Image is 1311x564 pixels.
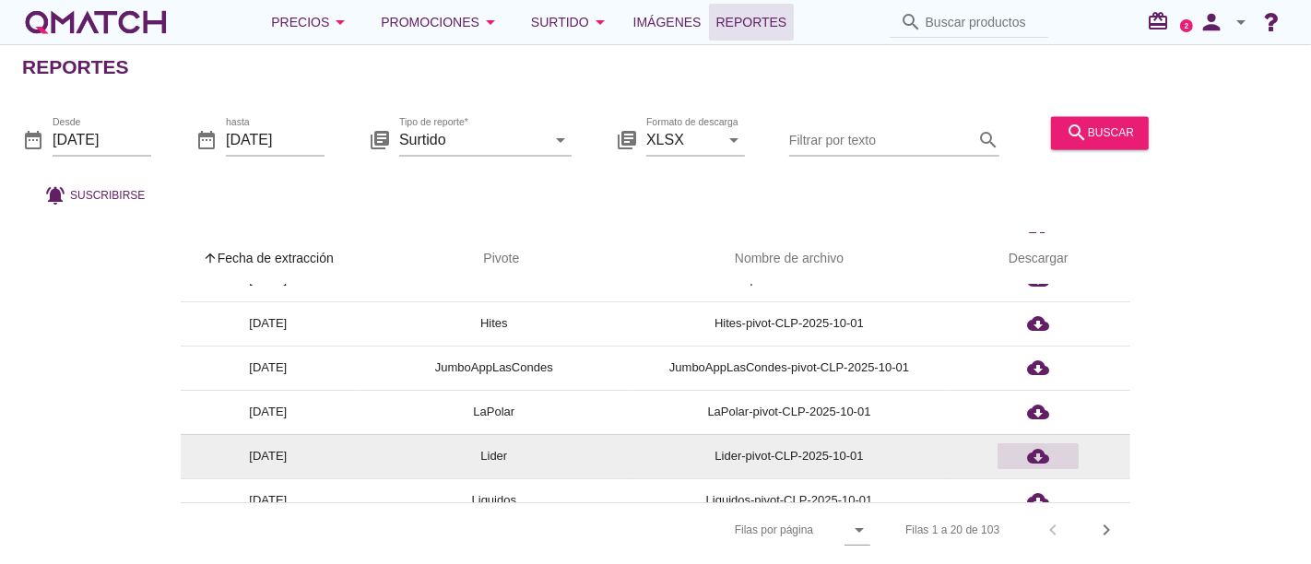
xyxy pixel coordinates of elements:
i: date_range [22,129,44,151]
td: [DATE] [181,301,356,346]
i: date_range [195,129,218,151]
th: Fecha de extracción: Sorted ascending. Activate to sort descending. [181,233,356,285]
i: arrow_drop_down [479,11,502,33]
i: redeem [1147,10,1176,32]
td: Lider [356,434,632,478]
button: Next page [1090,513,1123,546]
td: LaPolar-pivot-CLP-2025-10-01 [632,390,946,434]
td: [DATE] [181,390,356,434]
text: 2 [1185,21,1189,29]
th: Pivote: Not sorted. Activate to sort ascending. [356,233,632,285]
span: Suscribirse [70,187,145,204]
i: arrow_drop_down [589,11,611,33]
td: JumboAppLasCondes [356,346,632,390]
button: Suscribirse [30,179,159,212]
input: Filtrar por texto [789,125,974,155]
i: chevron_right [1095,519,1117,541]
td: Lider-pivot-CLP-2025-10-01 [632,434,946,478]
td: [DATE] [181,346,356,390]
td: Hites [356,301,632,346]
i: arrow_drop_down [329,11,351,33]
input: Buscar productos [926,7,1038,37]
i: cloud_download [1027,312,1049,335]
th: Nombre de archivo: Not sorted. [632,233,946,285]
i: arrow_drop_down [723,129,745,151]
td: [DATE] [181,434,356,478]
i: cloud_download [1027,357,1049,379]
button: buscar [1051,116,1149,149]
h2: Reportes [22,53,129,82]
input: Tipo de reporte* [399,125,546,155]
th: Descargar: Not sorted. [946,233,1130,285]
i: cloud_download [1027,489,1049,511]
a: white-qmatch-logo [22,4,170,41]
div: Surtido [531,11,611,33]
td: [DATE] [181,478,356,523]
a: 2 [1180,19,1193,32]
button: Precios [256,4,366,41]
button: Promociones [366,4,516,41]
div: Filas 1 a 20 de 103 [905,522,999,538]
button: Surtido [516,4,626,41]
i: arrow_upward [203,251,218,265]
i: person [1193,9,1230,35]
i: search [1066,122,1088,144]
td: LaPolar [356,390,632,434]
input: hasta [226,125,325,155]
div: Promociones [381,11,502,33]
input: Desde [53,125,151,155]
td: JumboAppLasCondes-pivot-CLP-2025-10-01 [632,346,946,390]
span: Imágenes [633,11,702,33]
div: Precios [271,11,351,33]
input: Formato de descarga [646,125,719,155]
i: library_books [616,129,638,151]
i: arrow_drop_down [549,129,572,151]
div: buscar [1066,122,1134,144]
td: Liquidos [356,478,632,523]
i: notifications_active [44,184,70,206]
div: Filas por página [550,503,870,557]
i: cloud_download [1027,401,1049,423]
i: search [977,129,999,151]
i: search [900,11,922,33]
i: arrow_drop_down [848,519,870,541]
span: Reportes [716,11,787,33]
td: Liquidos-pivot-CLP-2025-10-01 [632,478,946,523]
a: Imágenes [626,4,709,41]
i: library_books [369,129,391,151]
i: arrow_drop_down [1230,11,1252,33]
i: cloud_download [1027,445,1049,467]
td: Hites-pivot-CLP-2025-10-01 [632,301,946,346]
a: Reportes [709,4,795,41]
